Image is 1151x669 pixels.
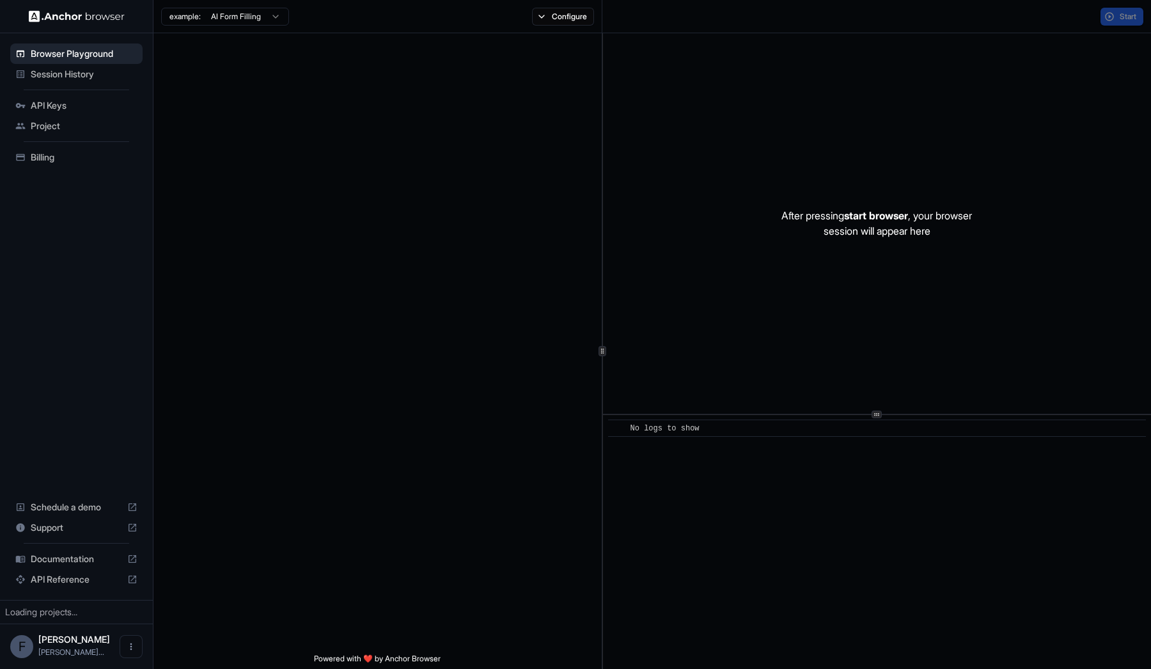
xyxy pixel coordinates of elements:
[10,569,143,590] div: API Reference
[781,208,972,239] p: After pressing , your browser session will appear here
[31,521,122,534] span: Support
[31,151,137,164] span: Billing
[10,147,143,168] div: Billing
[10,497,143,517] div: Schedule a demo
[31,120,137,132] span: Project
[615,422,621,435] span: ​
[844,209,908,222] span: start browser
[31,501,122,514] span: Schedule a demo
[38,634,110,645] span: Fábio Filho
[10,635,33,658] div: F
[5,606,148,618] div: Loading projects...
[10,517,143,538] div: Support
[532,8,594,26] button: Configure
[31,573,122,586] span: API Reference
[10,549,143,569] div: Documentation
[10,64,143,84] div: Session History
[38,647,104,657] span: fabio.filho@tessai.io
[31,553,122,565] span: Documentation
[10,43,143,64] div: Browser Playground
[31,47,137,60] span: Browser Playground
[29,10,125,22] img: Anchor Logo
[10,116,143,136] div: Project
[314,654,441,669] span: Powered with ❤️ by Anchor Browser
[120,635,143,658] button: Open menu
[31,68,137,81] span: Session History
[630,424,700,433] span: No logs to show
[169,12,201,22] span: example:
[10,95,143,116] div: API Keys
[31,99,137,112] span: API Keys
